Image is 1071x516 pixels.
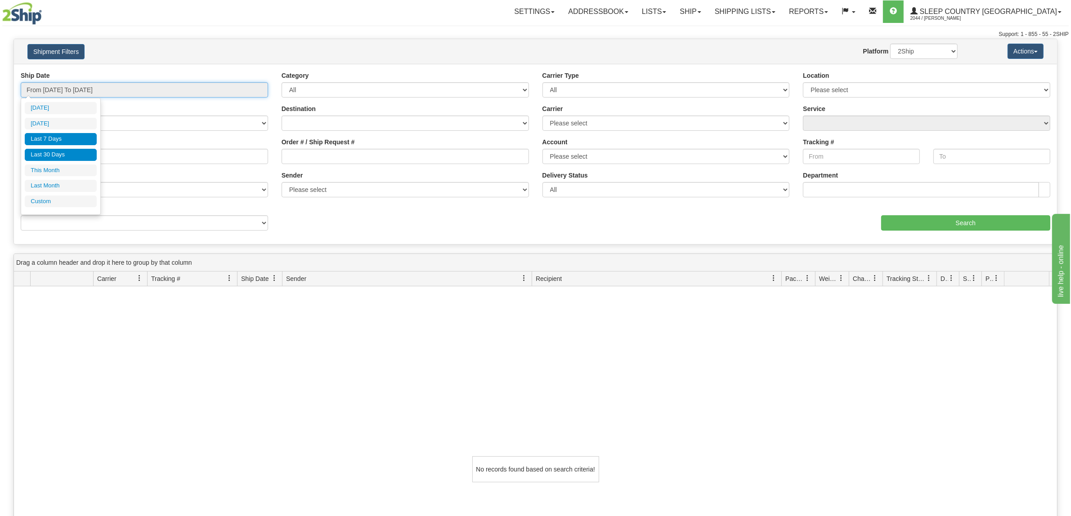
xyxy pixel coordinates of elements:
li: Last 7 Days [25,133,97,145]
iframe: chat widget [1050,212,1070,304]
input: From [803,149,920,164]
li: This Month [25,165,97,177]
button: Shipment Filters [27,44,85,59]
a: Addressbook [561,0,635,23]
a: Charge filter column settings [867,271,883,286]
a: Carrier filter column settings [132,271,147,286]
span: 2044 / [PERSON_NAME] [910,14,978,23]
a: Tracking # filter column settings [222,271,237,286]
span: Sleep Country [GEOGRAPHIC_DATA] [918,8,1057,15]
a: Sleep Country [GEOGRAPHIC_DATA] 2044 / [PERSON_NAME] [904,0,1068,23]
li: [DATE] [25,118,97,130]
span: Tracking Status [887,274,926,283]
label: Carrier [542,104,563,113]
label: Delivery Status [542,171,588,180]
a: Shipping lists [708,0,782,23]
a: Packages filter column settings [800,271,815,286]
label: Ship Date [21,71,50,80]
span: Sender [286,274,306,283]
label: Order # / Ship Request # [282,138,355,147]
label: Sender [282,171,303,180]
img: logo2044.jpg [2,2,42,25]
a: Shipment Issues filter column settings [966,271,981,286]
label: Service [803,104,825,113]
span: Tracking # [151,274,180,283]
label: Platform [863,47,889,56]
span: Charge [853,274,872,283]
li: Custom [25,196,97,208]
div: Support: 1 - 855 - 55 - 2SHIP [2,31,1069,38]
span: Shipment Issues [963,274,971,283]
a: Delivery Status filter column settings [944,271,959,286]
a: Tracking Status filter column settings [921,271,937,286]
li: [DATE] [25,102,97,114]
div: grid grouping header [14,254,1057,271]
a: Settings [507,0,561,23]
a: Sender filter column settings [516,271,532,286]
span: Ship Date [241,274,269,283]
span: Pickup Status [986,274,993,283]
a: Ship [673,0,708,23]
span: Weight [819,274,838,283]
label: Tracking # [803,138,834,147]
button: Actions [1008,44,1044,59]
label: Department [803,171,838,180]
div: live help - online [7,5,83,16]
span: Packages [785,274,804,283]
a: Reports [782,0,835,23]
input: To [933,149,1050,164]
a: Pickup Status filter column settings [989,271,1004,286]
li: Last Month [25,180,97,192]
div: No records found based on search criteria! [472,456,599,482]
label: Destination [282,104,316,113]
input: Search [881,215,1051,231]
a: Ship Date filter column settings [267,271,282,286]
span: Recipient [536,274,562,283]
label: Location [803,71,829,80]
label: Carrier Type [542,71,579,80]
a: Lists [635,0,673,23]
label: Category [282,71,309,80]
a: Recipient filter column settings [766,271,781,286]
li: Last 30 Days [25,149,97,161]
span: Delivery Status [941,274,948,283]
label: Account [542,138,568,147]
span: Carrier [97,274,117,283]
a: Weight filter column settings [833,271,849,286]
